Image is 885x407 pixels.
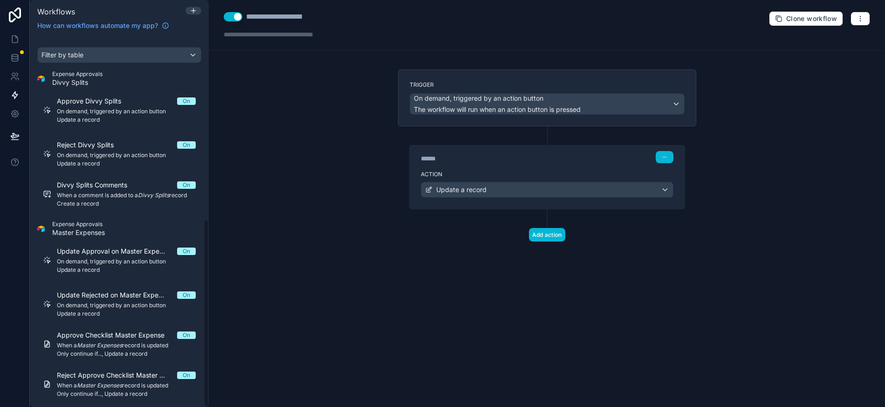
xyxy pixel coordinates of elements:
[183,248,190,255] div: On
[52,221,105,228] span: Expense Approvals
[57,331,176,340] span: Approve Checklist Master Expense
[37,365,201,403] a: Reject Approve Checklist Master ExpenseOnWhen aMaster Expensesrecord is updatedOnly continue if.....
[37,225,45,233] img: Airtable Logo
[183,141,190,149] div: On
[37,285,201,323] a: Update Rejected on Master Expense RecordOnOn demand, triggered by an action buttonUpdate a record
[37,91,201,129] a: Approve Divvy SplitsOnOn demand, triggered by an action buttonUpdate a record
[183,372,190,379] div: On
[57,152,196,159] span: On demand, triggered by an action button
[57,266,196,274] span: Update a record
[57,390,196,398] span: Only continue if..., Update a record
[57,108,196,115] span: On demand, triggered by an action button
[37,47,201,63] button: Filter by table
[57,382,196,389] span: When a record is updated
[57,258,196,265] span: On demand, triggered by an action button
[57,302,196,309] span: On demand, triggered by an action button
[138,192,169,199] em: Divvy Splits
[37,7,75,16] span: Workflows
[52,70,103,78] span: Expense Approvals
[34,21,173,30] a: How can workflows automate my app?
[57,97,132,106] span: Approve Divvy Splits
[77,382,122,389] em: Master Expenses
[37,241,201,279] a: Update Approval on Master ExpenseOnOn demand, triggered by an action buttonUpdate a record
[183,181,190,189] div: On
[57,192,196,199] span: When a comment is added to a record
[786,14,837,23] span: Clone workflow
[57,116,196,124] span: Update a record
[183,97,190,105] div: On
[52,78,103,87] span: Divvy Splits
[37,175,201,213] a: Divvy Splits CommentsOnWhen a comment is added to aDivvy SplitsrecordCreate a record
[57,180,138,190] span: Divvy Splits Comments
[57,310,196,317] span: Update a record
[421,182,673,198] button: Update a record
[57,290,177,300] span: Update Rejected on Master Expense Record
[37,75,45,83] img: Airtable Logo
[37,325,201,363] a: Approve Checklist Master ExpenseOnWhen aMaster Expensesrecord is updatedOnly continue if..., Upda...
[183,331,190,339] div: On
[529,228,565,241] button: Add action
[77,342,122,349] em: Master Expenses
[57,200,196,207] span: Create a record
[410,81,685,89] label: Trigger
[436,185,487,194] span: Update a record
[414,105,581,113] span: The workflow will run when an action button is pressed
[57,350,196,358] span: Only continue if..., Update a record
[57,342,196,349] span: When a record is updated
[30,36,209,407] div: scrollable content
[57,371,177,380] span: Reject Approve Checklist Master Expense
[37,135,201,173] a: Reject Divvy SplitsOnOn demand, triggered by an action buttonUpdate a record
[183,291,190,299] div: On
[410,93,685,115] button: On demand, triggered by an action buttonThe workflow will run when an action button is pressed
[37,21,158,30] span: How can workflows automate my app?
[57,140,125,150] span: Reject Divvy Splits
[414,94,543,103] span: On demand, triggered by an action button
[769,11,843,26] button: Clone workflow
[421,171,673,178] label: Action
[57,160,196,167] span: Update a record
[52,228,105,237] span: Master Expenses
[57,247,177,256] span: Update Approval on Master Expense
[41,51,83,59] span: Filter by table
